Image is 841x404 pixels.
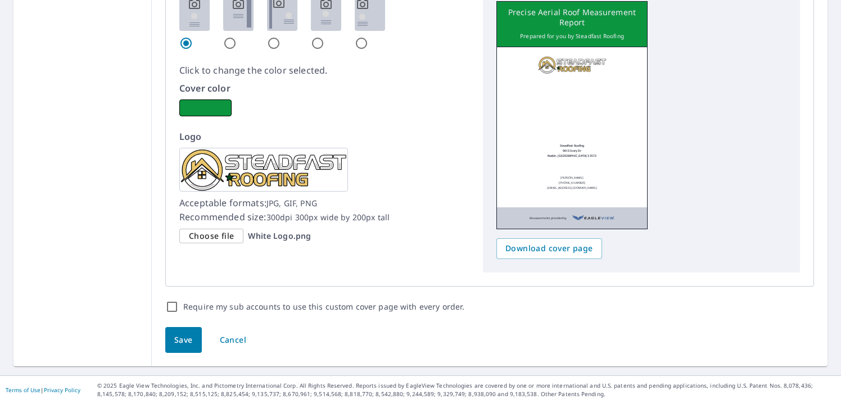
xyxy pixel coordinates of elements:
span: Download cover page [505,242,593,256]
p: Cover color [179,81,469,95]
span: JPG, GIF, PNG [266,198,317,208]
span: 300dpi 300px wide by 200px tall [266,212,390,223]
img: logo [179,148,348,192]
p: Acceptable formats: Recommended size: [179,196,469,224]
p: Prepared for you by Steadfast Roofing [520,31,623,41]
button: Save [165,327,202,353]
p: Precise Aerial Roof Measurement Report [503,7,641,28]
p: Click to change the color selected. [179,63,469,77]
button: Cancel [210,327,256,353]
p: Measurements provided by [530,213,567,223]
img: EV Logo [572,213,614,223]
p: | [6,387,80,393]
p: [PERSON_NAME] [560,175,584,180]
p: [PHONE_NUMBER] [559,180,585,185]
span: Choose file [189,229,234,243]
a: Privacy Policy [44,386,80,394]
p: Logo [179,130,469,143]
a: Terms of Use [6,386,40,394]
p: [EMAIL_ADDRESS][DOMAIN_NAME] [547,185,597,190]
span: Cancel [220,333,246,347]
label: Require my sub accounts to use this custom cover page with every order. [183,300,464,314]
p: 9613 Ivory Dr [563,148,582,153]
p: © 2025 Eagle View Technologies, Inc. and Pictometry International Corp. All Rights Reserved. Repo... [97,382,835,398]
span: Save [174,333,193,347]
p: Steadfast Roofing [560,143,584,148]
img: logo [538,56,607,74]
button: Download cover page [496,238,602,259]
div: Choose file [179,229,243,244]
p: White Logo.png [248,231,311,241]
p: Ruskin, [GEOGRAPHIC_DATA] 33573 [548,153,596,158]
